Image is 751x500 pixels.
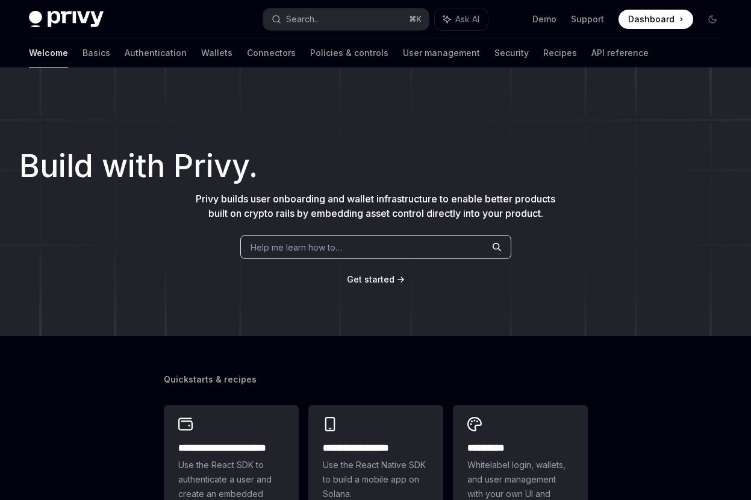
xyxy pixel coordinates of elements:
[703,10,722,29] button: Toggle dark mode
[263,8,429,30] button: Search...⌘K
[286,12,320,27] div: Search...
[29,39,68,67] a: Welcome
[591,39,649,67] a: API reference
[347,274,394,284] span: Get started
[409,14,422,24] span: ⌘ K
[164,373,257,386] span: Quickstarts & recipes
[455,13,479,25] span: Ask AI
[619,10,693,29] a: Dashboard
[247,39,296,67] a: Connectors
[347,273,394,286] a: Get started
[196,193,555,219] span: Privy builds user onboarding and wallet infrastructure to enable better products built on crypto ...
[251,241,342,254] span: Help me learn how to…
[571,13,604,25] a: Support
[19,155,258,177] span: Build with Privy.
[494,39,529,67] a: Security
[628,13,675,25] span: Dashboard
[83,39,110,67] a: Basics
[310,39,388,67] a: Policies & controls
[125,39,187,67] a: Authentication
[532,13,556,25] a: Demo
[29,11,104,28] img: dark logo
[403,39,480,67] a: User management
[543,39,577,67] a: Recipes
[435,8,488,30] button: Ask AI
[201,39,232,67] a: Wallets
